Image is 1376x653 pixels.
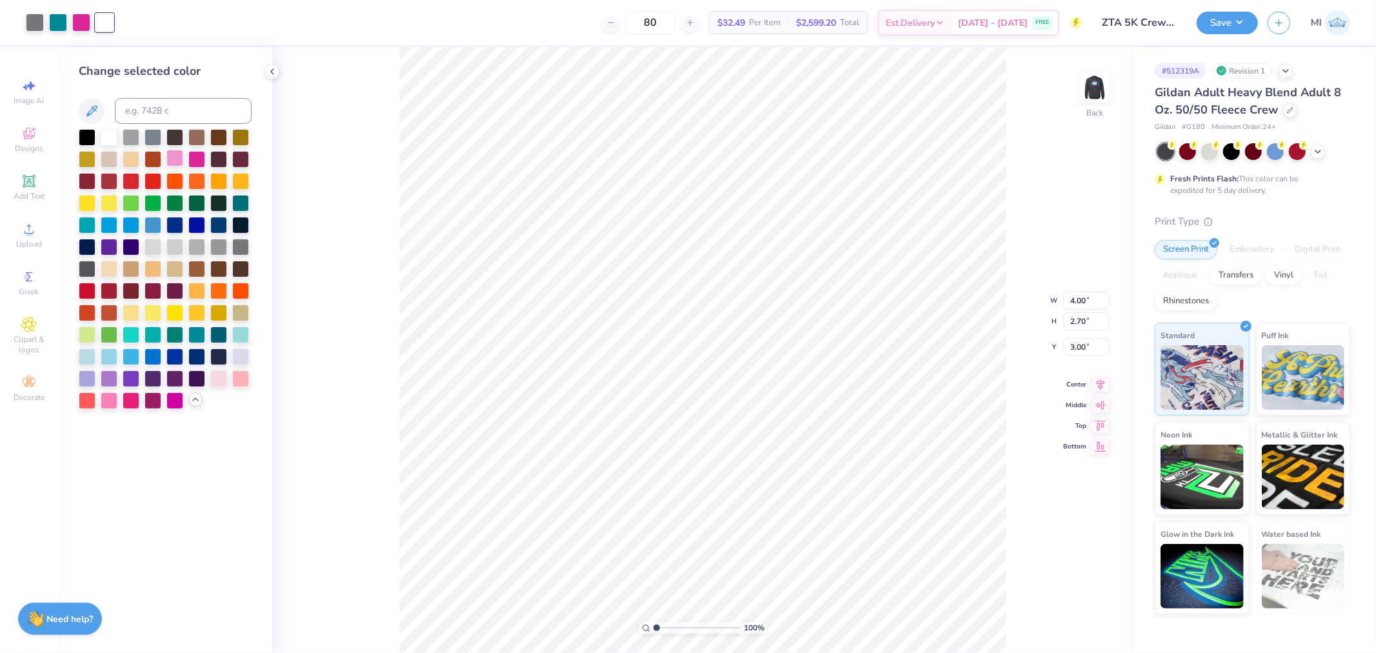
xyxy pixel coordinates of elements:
span: Clipart & logos [6,334,52,355]
strong: Fresh Prints Flash: [1170,174,1239,184]
div: Vinyl [1266,266,1302,285]
span: Designs [15,143,43,154]
span: Decorate [14,392,45,403]
input: Untitled Design [1092,10,1187,35]
span: Bottom [1063,442,1086,451]
span: # G180 [1182,122,1205,133]
div: Back [1086,107,1103,119]
img: Standard [1161,345,1244,410]
span: Glow in the Dark Ink [1161,527,1234,541]
span: Est. Delivery [886,16,935,30]
span: Water based Ink [1262,527,1321,541]
div: This color can be expedited for 5 day delivery. [1170,173,1329,196]
img: Neon Ink [1161,445,1244,509]
span: Image AI [14,95,45,106]
span: Total [840,16,859,30]
span: 100 % [744,622,764,634]
a: MI [1311,10,1350,35]
div: Rhinestones [1155,292,1217,311]
span: Puff Ink [1262,328,1289,342]
span: $2,599.20 [796,16,836,30]
div: Change selected color [79,63,252,80]
img: Puff Ink [1262,345,1345,410]
span: Gildan [1155,122,1175,133]
input: e.g. 7428 c [115,98,252,124]
div: Embroidery [1221,240,1282,259]
span: Gildan Adult Heavy Blend Adult 8 Oz. 50/50 Fleece Crew [1155,85,1341,117]
input: – – [625,11,675,34]
span: Middle [1063,401,1086,410]
div: Digital Print [1286,240,1349,259]
span: Center [1063,380,1086,389]
img: Glow in the Dark Ink [1161,544,1244,608]
img: Metallic & Glitter Ink [1262,445,1345,509]
div: Screen Print [1155,240,1217,259]
div: Foil [1306,266,1336,285]
span: Per Item [749,16,781,30]
strong: Need help? [47,613,94,625]
div: Revision 1 [1213,63,1272,79]
span: FREE [1035,18,1049,27]
span: Upload [16,239,42,249]
span: MI [1311,15,1322,30]
span: [DATE] - [DATE] [958,16,1028,30]
div: Print Type [1155,214,1350,229]
span: Top [1063,421,1086,430]
span: Metallic & Glitter Ink [1262,428,1338,441]
span: Add Text [14,191,45,201]
span: Greek [19,286,39,297]
button: Save [1197,12,1258,34]
div: Transfers [1210,266,1262,285]
img: Ma. Isabella Adad [1325,10,1350,35]
span: $32.49 [717,16,745,30]
img: Water based Ink [1262,544,1345,608]
div: # 512319A [1155,63,1206,79]
span: Standard [1161,328,1195,342]
span: Minimum Order: 24 + [1211,122,1276,133]
img: Back [1082,75,1108,101]
span: Neon Ink [1161,428,1192,441]
div: Applique [1155,266,1206,285]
